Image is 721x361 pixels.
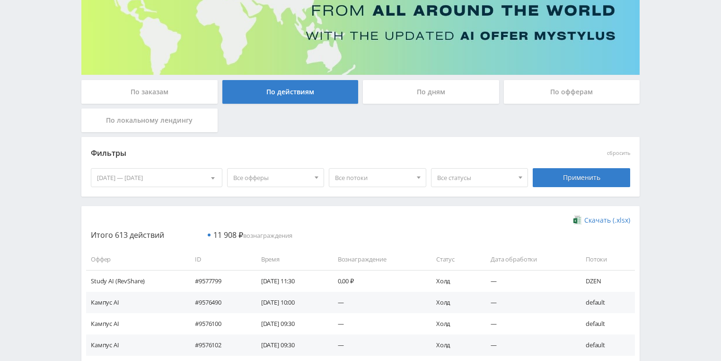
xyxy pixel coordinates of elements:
td: [DATE] 11:30 [252,270,328,291]
td: ID [185,249,252,270]
td: — [481,313,576,334]
td: — [328,313,427,334]
td: Кампус AI [86,334,185,356]
td: Кампус AI [86,292,185,313]
td: #9576102 [185,334,252,356]
td: DZEN [576,270,635,291]
span: Все потоки [335,169,412,187]
div: По дням [363,80,499,104]
td: Дата обработки [481,249,576,270]
td: — [481,334,576,356]
div: По заказам [81,80,218,104]
td: — [328,292,427,313]
span: Итого 613 действий [91,230,164,240]
div: Фильтры [91,146,494,161]
span: Все статусы [437,169,514,187]
td: #9576100 [185,313,252,334]
td: Холд [427,270,481,291]
img: xlsx [573,215,581,225]
div: Применить [533,168,630,187]
td: — [481,270,576,291]
td: [DATE] 09:30 [252,313,328,334]
td: 0,00 ₽ [328,270,427,291]
div: По офферам [504,80,640,104]
td: Вознаграждение [328,249,427,270]
td: Холд [427,313,481,334]
div: По действиям [222,80,359,104]
td: Study AI (RevShare) [86,270,185,291]
td: Статус [427,249,481,270]
span: вознаграждения [213,231,292,240]
span: Все офферы [233,169,310,187]
td: [DATE] 09:30 [252,334,328,356]
div: По локальному лендингу [81,108,218,132]
td: Потоки [576,249,635,270]
td: — [481,292,576,313]
span: 11 908 ₽ [213,230,243,240]
button: сбросить [607,150,630,156]
td: Оффер [86,249,185,270]
td: default [576,334,635,356]
td: [DATE] 10:00 [252,292,328,313]
td: Время [252,249,328,270]
td: #9576490 [185,292,252,313]
td: Холд [427,292,481,313]
div: [DATE] — [DATE] [91,169,222,187]
td: — [328,334,427,356]
td: default [576,313,635,334]
a: Скачать (.xlsx) [573,216,630,225]
td: #9577799 [185,270,252,291]
td: default [576,292,635,313]
td: Кампус AI [86,313,185,334]
td: Холд [427,334,481,356]
span: Скачать (.xlsx) [584,217,630,224]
